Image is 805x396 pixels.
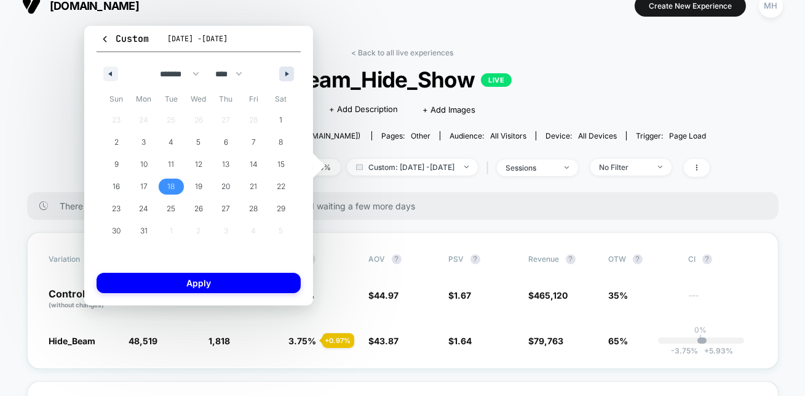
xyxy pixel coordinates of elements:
[157,198,185,220] button: 25
[139,198,148,220] span: 24
[60,201,754,211] span: There are still no statistically significant results. We recommend waiting a few more days
[534,336,564,346] span: 79,763
[609,254,676,264] span: OTW
[141,131,146,153] span: 3
[267,109,295,131] button: 1
[126,67,678,92] span: Beam_Hide_Show
[195,153,202,176] span: 12
[249,198,258,220] span: 28
[529,336,564,346] span: $
[578,131,617,140] span: all devices
[49,336,96,346] span: Hide_Beam
[112,198,121,220] span: 23
[167,176,175,198] span: 18
[185,153,213,176] button: 12
[449,336,472,346] span: $
[185,131,213,153] button: 5
[702,254,712,264] button: ?
[100,33,149,45] span: Custom
[565,166,569,169] img: end
[49,301,105,309] span: (without changes)
[240,89,268,109] span: Fri
[277,198,285,220] span: 29
[114,131,119,153] span: 2
[609,290,629,301] span: 35%
[224,131,228,153] span: 6
[289,336,317,346] span: 3.75 %
[97,32,301,52] button: Custom[DATE] -[DATE]
[196,131,200,153] span: 5
[422,105,475,115] span: + Add Images
[130,153,158,176] button: 10
[167,34,228,44] span: [DATE] - [DATE]
[698,346,733,355] span: 5.93 %
[209,336,231,346] span: 1,818
[381,131,430,140] div: Pages:
[103,131,130,153] button: 2
[49,254,117,264] span: Variation
[194,198,203,220] span: 26
[704,346,709,355] span: +
[113,176,120,198] span: 16
[536,131,626,140] span: Device:
[130,131,158,153] button: 3
[112,220,121,242] span: 30
[185,89,213,109] span: Wed
[185,198,213,220] button: 26
[240,153,268,176] button: 14
[671,346,698,355] span: -3.75 %
[411,131,430,140] span: other
[267,153,295,176] button: 15
[157,131,185,153] button: 4
[157,89,185,109] span: Tue
[167,198,175,220] span: 25
[669,131,706,140] span: Page Load
[185,176,213,198] button: 19
[369,290,399,301] span: $
[392,254,402,264] button: ?
[695,325,707,334] p: 0%
[103,198,130,220] button: 23
[250,176,257,198] span: 21
[369,336,399,346] span: $
[212,131,240,153] button: 6
[157,176,185,198] button: 18
[356,164,363,170] img: calendar
[267,89,295,109] span: Sat
[103,220,130,242] button: 30
[464,166,469,168] img: end
[103,89,130,109] span: Sun
[140,220,148,242] span: 31
[140,153,148,176] span: 10
[700,334,702,344] p: |
[449,290,472,301] span: $
[534,290,568,301] span: 465,120
[322,333,354,348] div: + 0.97 %
[352,48,454,57] a: < Back to all live experiences
[566,254,576,264] button: ?
[212,176,240,198] button: 20
[375,336,399,346] span: 43.87
[223,153,230,176] span: 13
[450,131,526,140] div: Audience:
[609,336,629,346] span: 65%
[369,254,386,264] span: AOV
[375,290,399,301] span: 44.97
[195,176,202,198] span: 19
[529,290,568,301] span: $
[636,131,706,140] div: Trigger:
[449,254,464,264] span: PSV
[103,176,130,198] button: 16
[130,198,158,220] button: 24
[277,153,285,176] span: 15
[506,163,555,172] div: sessions
[130,89,158,109] span: Mon
[97,273,301,293] button: Apply
[157,153,185,176] button: 11
[222,176,231,198] span: 20
[140,176,148,198] span: 17
[103,153,130,176] button: 9
[129,336,158,346] span: 48,519
[633,254,643,264] button: ?
[689,292,756,310] span: ---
